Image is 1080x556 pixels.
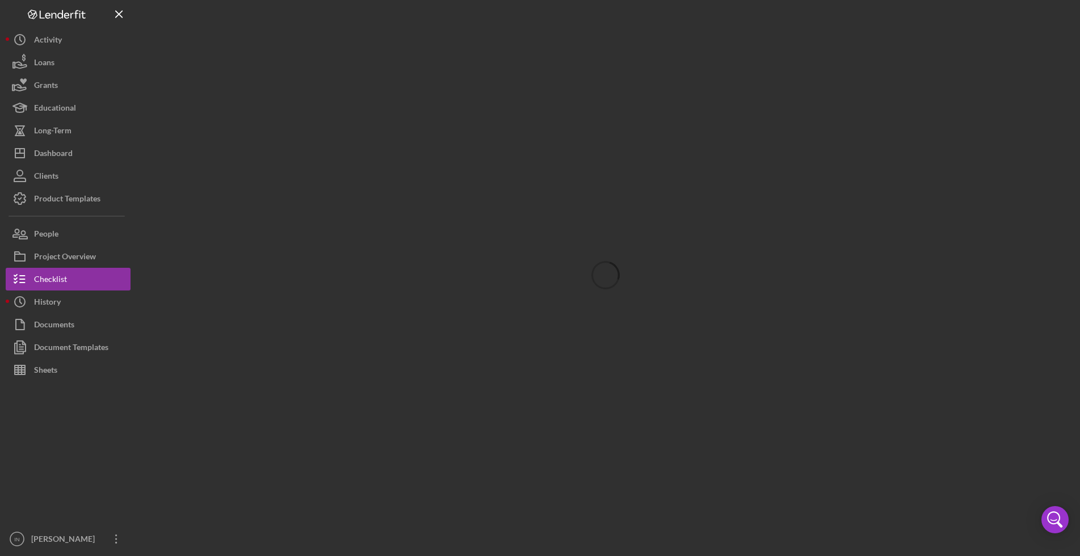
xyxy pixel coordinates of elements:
[34,142,73,167] div: Dashboard
[6,187,131,210] button: Product Templates
[34,268,67,293] div: Checklist
[6,268,131,290] button: Checklist
[34,290,61,316] div: History
[34,245,96,271] div: Project Overview
[6,51,131,74] button: Loans
[34,74,58,99] div: Grants
[34,51,54,77] div: Loans
[6,336,131,359] button: Document Templates
[14,536,20,542] text: IN
[34,119,72,145] div: Long-Term
[34,359,57,384] div: Sheets
[34,28,62,54] div: Activity
[34,222,58,248] div: People
[6,74,131,96] button: Grants
[6,290,131,313] button: History
[34,165,58,190] div: Clients
[6,96,131,119] button: Educational
[6,528,131,550] button: IN[PERSON_NAME]
[34,313,74,339] div: Documents
[34,336,108,361] div: Document Templates
[6,359,131,381] button: Sheets
[6,245,131,268] button: Project Overview
[6,119,131,142] button: Long-Term
[34,96,76,122] div: Educational
[34,187,100,213] div: Product Templates
[1041,506,1069,533] div: Open Intercom Messenger
[6,28,131,51] button: Activity
[6,313,131,336] button: Documents
[6,222,131,245] button: People
[6,165,131,187] button: Clients
[6,142,131,165] button: Dashboard
[28,528,102,553] div: [PERSON_NAME]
